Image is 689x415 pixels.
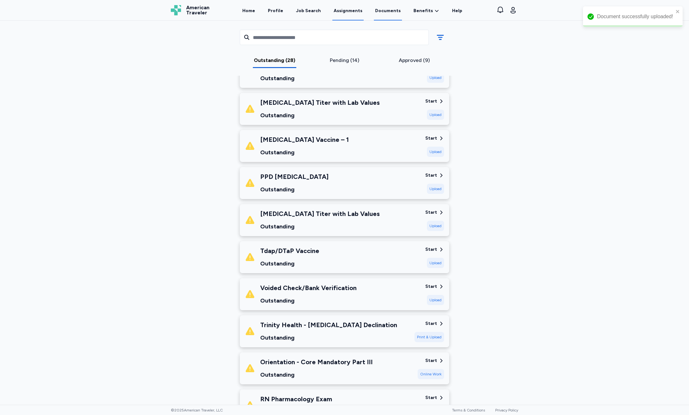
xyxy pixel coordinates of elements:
a: Privacy Policy [495,408,518,412]
img: Logo [171,5,181,15]
div: Start [425,395,437,401]
span: Benefits [413,8,433,14]
div: Trinity Health - [MEDICAL_DATA] Declination [260,320,397,329]
div: Start [425,135,437,142]
div: Start [425,320,437,327]
div: [MEDICAL_DATA] Titer with Lab Values [260,98,380,107]
div: PPD [MEDICAL_DATA] [260,172,329,181]
div: Start [425,246,437,253]
div: Start [425,172,437,179]
div: Upload [427,221,444,231]
span: American Traveler [186,5,209,15]
div: Outstanding [260,222,380,231]
div: Voided Check/Bank Verification [260,283,357,292]
div: Outstanding [260,185,329,194]
div: Start [425,209,437,216]
div: Start [425,283,437,290]
div: Pending (14) [312,57,377,64]
div: Job Search [296,8,321,14]
div: Outstanding [260,74,370,83]
div: Start [425,98,437,104]
div: Upload [427,147,444,157]
div: Outstanding [260,296,357,305]
div: Orientation - Core Mandatory Part III [260,357,373,366]
div: Approved (9) [382,57,447,64]
div: Document successfully uploaded! [597,13,674,20]
a: Assignments [332,1,364,20]
span: © 2025 American Traveler, LLC [171,408,223,413]
a: Terms & Conditions [452,408,485,412]
div: Upload [427,110,444,120]
div: Outstanding (28) [242,57,307,64]
div: Print & Upload [414,332,444,342]
div: Tdap/DTaP Vaccine [260,246,319,255]
div: Outstanding [260,111,380,120]
div: Upload [427,73,444,83]
button: close [676,9,680,14]
div: Upload [427,184,444,194]
div: Upload [427,258,444,268]
div: Upload [427,295,444,305]
a: Documents [374,1,402,20]
div: Outstanding [260,370,373,379]
div: RN Pharmacology Exam [260,395,332,403]
div: Outstanding [260,333,397,342]
a: Benefits [413,8,439,14]
div: Outstanding [260,148,349,157]
div: Start [425,357,437,364]
div: [MEDICAL_DATA] Titer with Lab Values [260,209,380,218]
div: Online Work [418,369,444,379]
div: Outstanding [260,259,319,268]
div: [MEDICAL_DATA] Vaccine – 1 [260,135,349,144]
